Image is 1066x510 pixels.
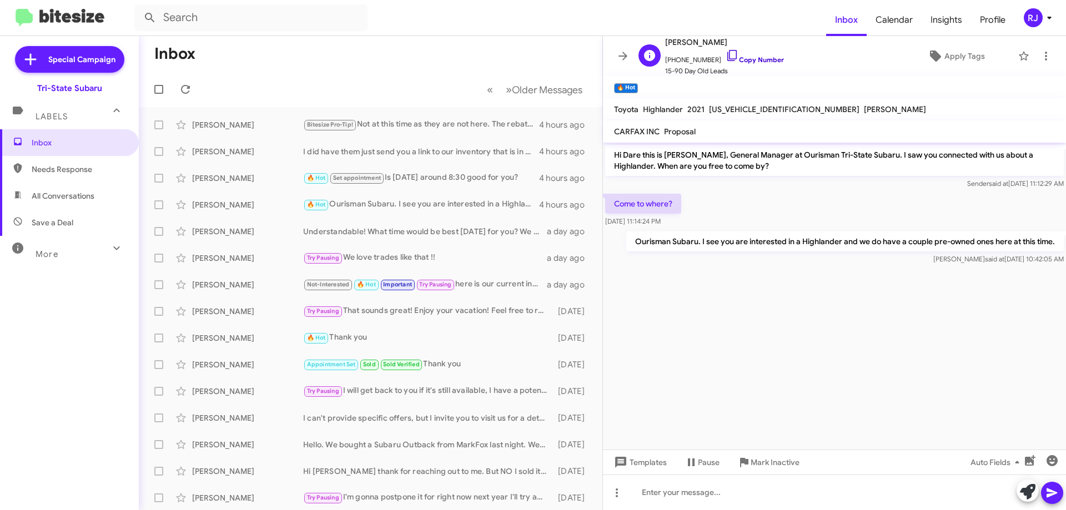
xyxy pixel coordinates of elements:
span: Try Pausing [307,494,339,501]
span: 🔥 Hot [307,334,326,341]
span: Set appointment [333,174,381,181]
div: [PERSON_NAME] [192,439,303,450]
div: 4 hours ago [539,173,594,184]
div: a day ago [547,226,594,237]
div: [PERSON_NAME] [192,279,303,290]
span: Highlander [643,104,683,114]
button: Previous [480,78,500,101]
h1: Inbox [154,45,195,63]
span: said at [985,255,1004,263]
div: a day ago [547,253,594,264]
span: Toyota [614,104,638,114]
div: That sounds great! Enjoy your vacation! Feel free to reach out when you're back, and we can set u... [303,305,552,317]
div: [DATE] [552,492,594,503]
span: All Conversations [32,190,94,201]
div: 4 hours ago [539,146,594,157]
div: [DATE] [552,386,594,397]
span: More [36,249,58,259]
div: [PERSON_NAME] [192,146,303,157]
div: Thank you [303,331,552,344]
p: Ourisman Subaru. I see you are interested in a Highlander and we do have a couple pre-owned ones ... [626,231,1064,251]
div: RJ [1024,8,1043,27]
span: Appointment Set [307,361,356,368]
div: Hi [PERSON_NAME] thank for reaching out to me. But NO I sold it to port [303,466,552,477]
div: [PERSON_NAME] [192,412,303,423]
div: Understandable! What time would be best [DATE] for you? We are open from 9am to 5pm [303,226,547,237]
span: Needs Response [32,164,126,175]
div: [PERSON_NAME] [192,386,303,397]
span: Special Campaign [48,54,115,65]
span: [DATE] 11:14:24 PM [605,217,661,225]
div: Hello. We bought a Subaru Outback from MarkFox last night. We're picking it up [DATE]. I'd be del... [303,439,552,450]
span: 2021 [687,104,705,114]
div: [PERSON_NAME] [192,119,303,130]
div: I did have them just send you a link to our inventory that is in that price range or lower. Take ... [303,146,539,157]
p: Come to where? [605,194,681,214]
span: Save a Deal [32,217,73,228]
div: [DATE] [552,466,594,477]
div: [PERSON_NAME] [192,466,303,477]
div: [PERSON_NAME] [192,226,303,237]
a: Copy Number [726,55,784,64]
div: Thank you [303,358,552,371]
div: Ourisman Subaru. I see you are interested in a Highlander and we do have a couple pre-owned ones ... [303,198,539,211]
span: Older Messages [512,84,582,96]
div: here is our current inventory let us know if you see anything ?[URL][DOMAIN_NAME] [303,278,547,291]
div: [DATE] [552,412,594,423]
div: [PERSON_NAME] [192,199,303,210]
span: Try Pausing [307,307,339,315]
span: Labels [36,112,68,122]
div: [PERSON_NAME] [192,332,303,344]
div: a day ago [547,279,594,290]
input: Search [134,4,368,31]
div: [DATE] [552,306,594,317]
button: Auto Fields [962,452,1033,472]
a: Inbox [826,4,867,36]
a: Insights [922,4,971,36]
div: Not at this time as they are not here. The rebates and incentives change month to month and once ... [303,118,539,131]
span: Try Pausing [307,387,339,395]
a: Special Campaign [15,46,124,73]
span: Apply Tags [944,46,985,66]
span: Sender [DATE] 11:12:29 AM [967,179,1064,188]
span: Mark Inactive [751,452,799,472]
p: Hi Dare this is [PERSON_NAME], General Manager at Ourisman Tri-State Subaru. I saw you connected ... [605,145,1064,176]
div: I'm gonna postpone it for right now next year I'll try again [303,491,552,504]
span: Auto Fields [971,452,1024,472]
a: Profile [971,4,1014,36]
span: Bitesize Pro-Tip! [307,121,353,128]
span: « [487,83,493,97]
a: Calendar [867,4,922,36]
span: Inbox [32,137,126,148]
span: [PERSON_NAME] [665,36,784,49]
span: Sold Verified [383,361,420,368]
div: [DATE] [552,332,594,344]
span: 🔥 Hot [307,201,326,208]
span: CARFAX INC [614,127,660,137]
div: [PERSON_NAME] [192,253,303,264]
div: I will get back to you if it's still available, I have a potential buyer coming to look at it [DA... [303,385,552,397]
span: [US_VEHICLE_IDENTIFICATION_NUMBER] [709,104,859,114]
div: [DATE] [552,439,594,450]
button: Pause [676,452,728,472]
div: 4 hours ago [539,199,594,210]
span: Pause [698,452,720,472]
button: Next [499,78,589,101]
button: Mark Inactive [728,452,808,472]
span: Sold [363,361,376,368]
span: 🔥 Hot [307,174,326,181]
span: [PERSON_NAME] [DATE] 10:42:05 AM [933,255,1064,263]
small: 🔥 Hot [614,83,638,93]
div: Is [DATE] around 8:30 good for you? [303,171,539,184]
div: [DATE] [552,359,594,370]
span: said at [989,179,1008,188]
div: [PERSON_NAME] [192,173,303,184]
span: [PHONE_NUMBER] [665,49,784,65]
div: Tri-State Subaru [37,83,102,94]
div: I can't provide specific offers, but I invite you to visit us for a detailed evaluation. When wou... [303,412,552,423]
span: » [506,83,512,97]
